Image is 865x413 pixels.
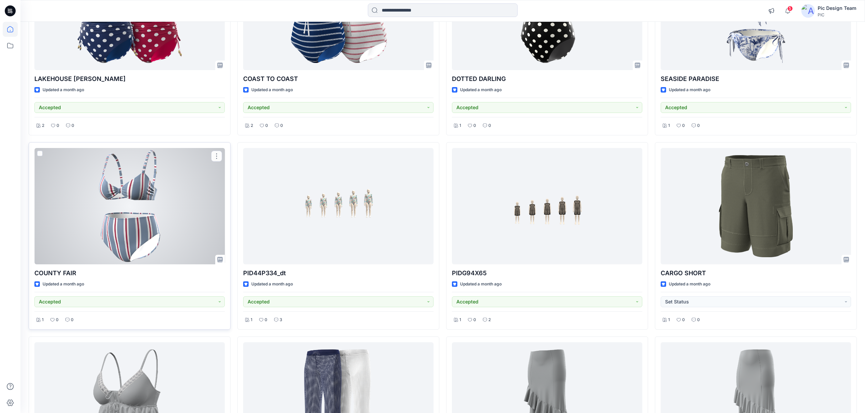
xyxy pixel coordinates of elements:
p: Updated a month ago [43,281,84,288]
p: 1 [459,122,461,129]
a: COUNTY FAIR [34,148,225,264]
p: COAST TO COAST [243,74,434,84]
p: 2 [488,316,491,324]
p: 0 [265,316,267,324]
p: 0 [71,316,74,324]
p: 2 [251,122,253,129]
p: PID44P334_dt [243,268,434,278]
span: 5 [787,6,793,11]
p: LAKEHOUSE [PERSON_NAME] [34,74,225,84]
p: Updated a month ago [251,281,293,288]
p: 0 [697,316,700,324]
p: 1 [251,316,252,324]
p: SEASIDE PARADISE [661,74,851,84]
p: 3 [280,316,282,324]
p: 1 [42,316,44,324]
p: 0 [682,316,685,324]
p: DOTTED DARLING [452,74,642,84]
p: 0 [72,122,74,129]
p: 1 [668,122,670,129]
p: 0 [488,122,491,129]
p: Updated a month ago [251,86,293,94]
p: CARGO SHORT [661,268,851,278]
a: PIDG94X65 [452,148,642,264]
div: PIC [818,12,856,17]
p: Updated a month ago [43,86,84,94]
p: 0 [697,122,700,129]
p: Updated a month ago [669,86,710,94]
img: avatar [801,4,815,18]
p: 0 [265,122,268,129]
p: 0 [280,122,283,129]
a: PID44P334_dt [243,148,434,264]
p: Updated a month ago [669,281,710,288]
p: 0 [473,122,476,129]
p: Updated a month ago [460,86,502,94]
p: 0 [473,316,476,324]
a: CARGO SHORT [661,148,851,264]
p: 0 [682,122,685,129]
p: COUNTY FAIR [34,268,225,278]
p: Updated a month ago [460,281,502,288]
p: 2 [42,122,44,129]
p: PIDG94X65 [452,268,642,278]
p: 0 [56,316,59,324]
p: 0 [57,122,59,129]
p: 1 [459,316,461,324]
p: 1 [668,316,670,324]
div: Pic Design Team [818,4,856,12]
